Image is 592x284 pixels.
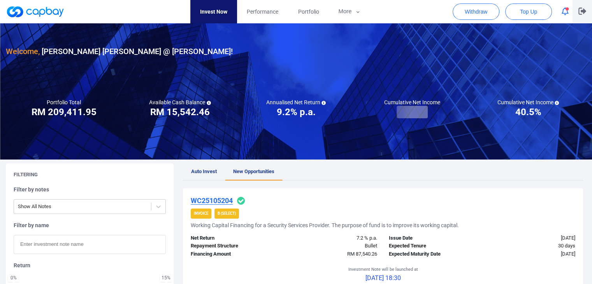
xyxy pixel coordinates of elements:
div: Bullet [284,242,383,250]
u: WC25105204 [191,196,233,205]
span: Top Up [520,8,537,16]
h5: Filtering [14,171,38,178]
div: 0 % [10,275,18,280]
h5: Filter by name [14,222,166,229]
h3: RM 209,411.95 [32,106,97,118]
h3: RM 15,542.46 [150,106,210,118]
span: Performance [247,7,278,16]
strong: Invoice [194,211,208,216]
div: Issue Date [383,234,482,242]
div: 30 days [482,242,581,250]
div: 7.2 % p.a. [284,234,383,242]
h5: Cumulative Net Income [497,99,559,106]
h5: Filter by notes [14,186,166,193]
span: New Opportunities [233,168,274,174]
span: Portfolio [298,7,319,16]
p: [DATE] 18:30 [348,273,418,283]
div: 15 % [162,275,170,280]
div: Net Return [185,234,284,242]
p: Investment Note will be launched at [348,266,418,273]
h5: Portfolio Total [47,99,81,106]
div: [DATE] [482,250,581,258]
h3: [PERSON_NAME] [PERSON_NAME] @ [PERSON_NAME] ! [6,45,233,58]
input: Enter investment note name [14,235,166,254]
button: Top Up [505,4,552,20]
div: Repayment Structure [185,242,284,250]
h5: Working Capital Financing for a Security Services Provider. The purpose of fund is to improve its... [191,222,459,229]
span: Welcome, [6,47,40,56]
h5: Cumulative Net Income [384,99,440,106]
span: RM 87,540.26 [347,251,377,257]
div: Financing Amount [185,250,284,258]
h5: Annualised Net Return [266,99,326,106]
h5: Return [14,262,166,269]
h5: Available Cash Balance [149,99,211,106]
div: Expected Tenure [383,242,482,250]
button: Withdraw [453,4,499,20]
div: Expected Maturity Date [383,250,482,258]
h3: 40.5% [515,106,541,118]
div: [DATE] [482,234,581,242]
span: Auto Invest [191,168,217,174]
strong: B (Select) [218,211,236,216]
h3: 9.2% p.a. [276,106,315,118]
